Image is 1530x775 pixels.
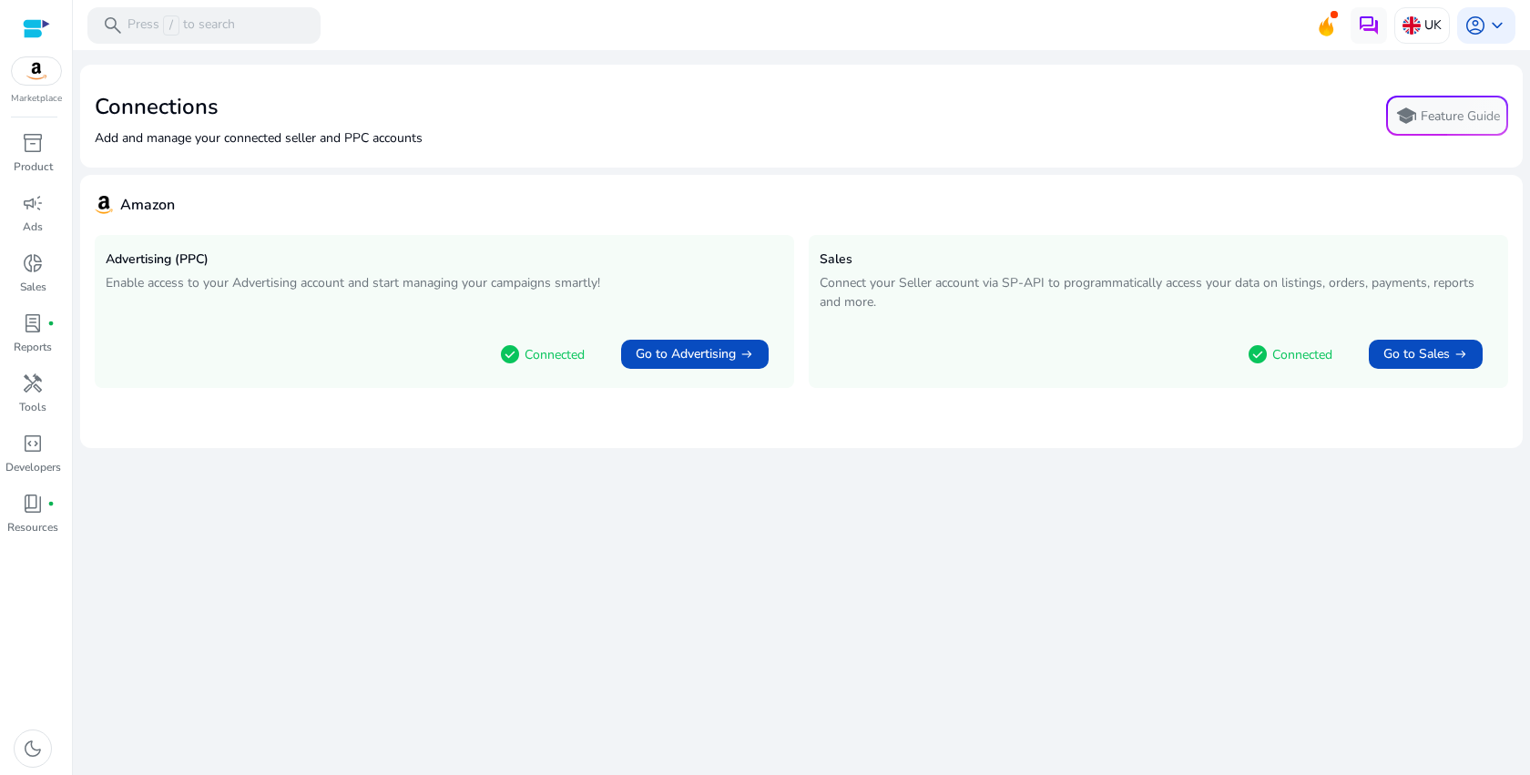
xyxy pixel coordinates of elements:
span: fiber_manual_record [47,320,55,327]
span: Go to Sales [1383,345,1450,363]
span: account_circle [1464,15,1486,36]
p: Connect your Seller account via SP-API to programmatically access your data on listings, orders, ... [820,273,1497,311]
p: Feature Guide [1421,107,1500,126]
span: dark_mode [22,738,44,760]
p: Resources [7,519,58,535]
span: arrow_right_alt [1453,347,1468,362]
button: Go to Advertisingarrow_right_alt [621,340,769,369]
span: check_circle [1247,343,1269,365]
p: Press to search [127,15,235,36]
img: uk.svg [1402,16,1421,35]
p: Add and manage your connected seller and PPC accounts [95,128,423,148]
p: Sales [20,279,46,295]
span: fiber_manual_record [47,500,55,507]
span: lab_profile [22,312,44,334]
span: arrow_right_alt [739,347,754,362]
p: Tools [19,399,46,415]
h5: Sales [820,252,1497,268]
p: Enable access to your Advertising account and start managing your campaigns smartly! [106,273,783,292]
span: school [1395,105,1417,127]
span: search [102,15,124,36]
button: schoolFeature Guide [1386,96,1508,136]
p: Connected [1272,345,1332,364]
span: / [163,15,179,36]
span: campaign [22,192,44,214]
p: Ads [23,219,43,235]
p: Marketplace [11,92,62,106]
h5: Advertising (PPC) [106,252,783,268]
p: Developers [5,459,61,475]
img: amazon.svg [12,57,61,85]
a: Go to Salesarrow_right_alt [1354,332,1497,376]
p: Connected [525,345,585,364]
span: book_4 [22,493,44,515]
span: inventory_2 [22,132,44,154]
h2: Connections [95,94,423,120]
p: Product [14,158,53,175]
span: handyman [22,372,44,394]
span: donut_small [22,252,44,274]
button: Go to Salesarrow_right_alt [1369,340,1483,369]
p: Reports [14,339,52,355]
p: UK [1424,9,1442,41]
a: Go to Advertisingarrow_right_alt [607,332,783,376]
span: Go to Advertising [636,345,736,363]
span: code_blocks [22,433,44,454]
span: keyboard_arrow_down [1486,15,1508,36]
span: check_circle [499,343,521,365]
h4: Amazon [120,197,175,214]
